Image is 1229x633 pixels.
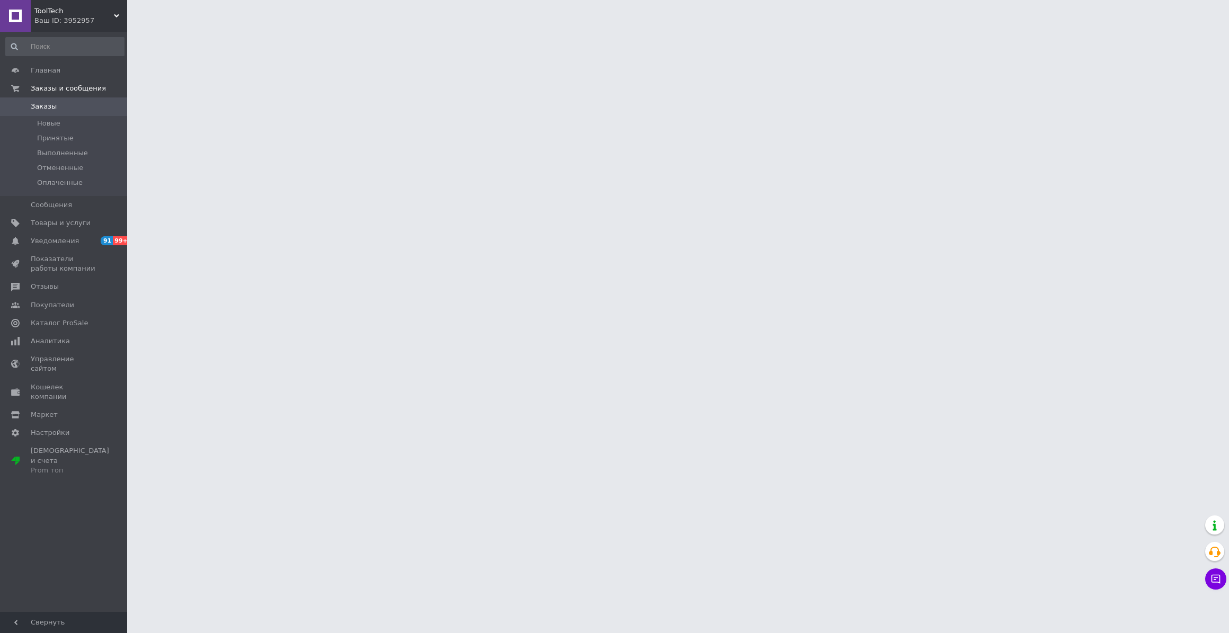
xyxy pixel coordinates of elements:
span: Заказы [31,102,57,111]
span: Сообщения [31,200,72,210]
span: Новые [37,119,60,128]
span: Настройки [31,428,69,438]
span: Отзывы [31,282,59,291]
button: Чат с покупателем [1205,568,1226,590]
span: Главная [31,66,60,75]
span: ToolTech [34,6,114,16]
span: Покупатели [31,300,74,310]
span: Управление сайтом [31,354,98,373]
input: Поиск [5,37,124,56]
span: Заказы и сообщения [31,84,106,93]
span: Оплаченные [37,178,83,188]
div: Ваш ID: 3952957 [34,16,127,25]
span: Выполненные [37,148,88,158]
span: Маркет [31,410,58,420]
span: Кошелек компании [31,382,98,402]
span: Уведомления [31,236,79,246]
div: Prom топ [31,466,109,475]
span: Принятые [37,133,74,143]
span: 91 [101,236,113,245]
span: [DEMOGRAPHIC_DATA] и счета [31,446,109,475]
span: 99+ [113,236,130,245]
span: Отмененные [37,163,83,173]
span: Каталог ProSale [31,318,88,328]
span: Показатели работы компании [31,254,98,273]
span: Товары и услуги [31,218,91,228]
span: Аналитика [31,336,70,346]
